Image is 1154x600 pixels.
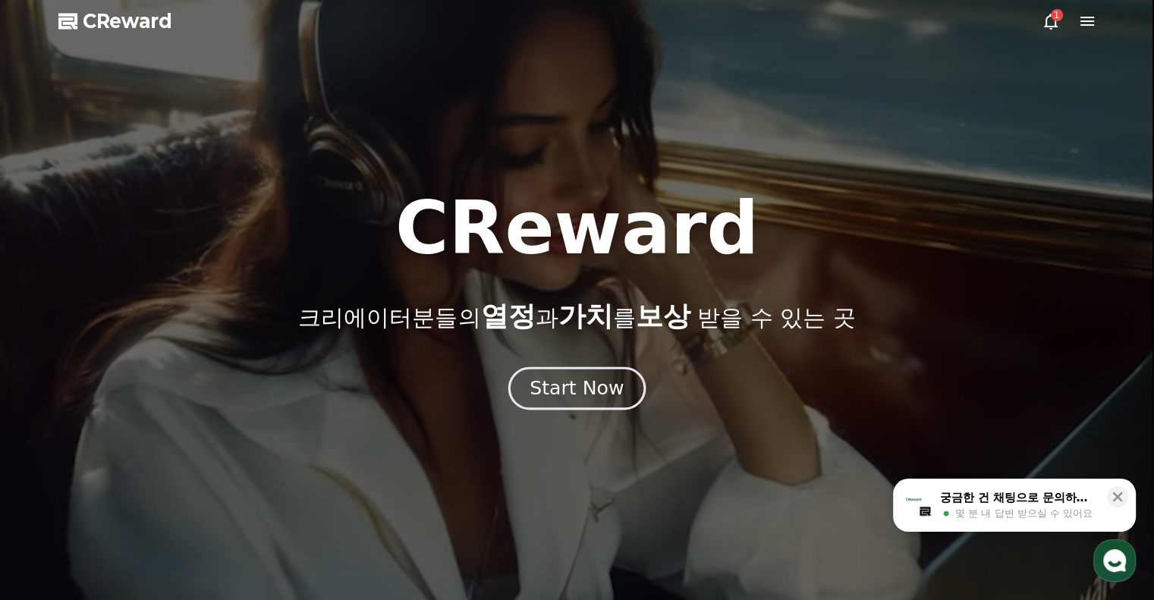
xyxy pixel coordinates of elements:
div: 1 [1051,9,1063,21]
a: 1 [1042,12,1060,30]
span: 대화 [139,498,157,510]
a: CReward [58,9,172,33]
span: 설정 [234,497,253,509]
span: 홈 [48,497,57,509]
a: 홈 [5,474,100,512]
div: Start Now [530,375,624,401]
a: Start Now [511,383,643,397]
h1: CReward [395,192,759,265]
span: CReward [83,9,172,33]
span: 보상 [635,300,690,331]
span: 가치 [558,300,612,331]
a: 대화 [100,474,196,512]
a: 설정 [196,474,291,512]
p: 크리에이터분들의 과 를 받을 수 있는 곳 [298,301,855,331]
button: Start Now [508,366,646,410]
span: 열정 [480,300,535,331]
